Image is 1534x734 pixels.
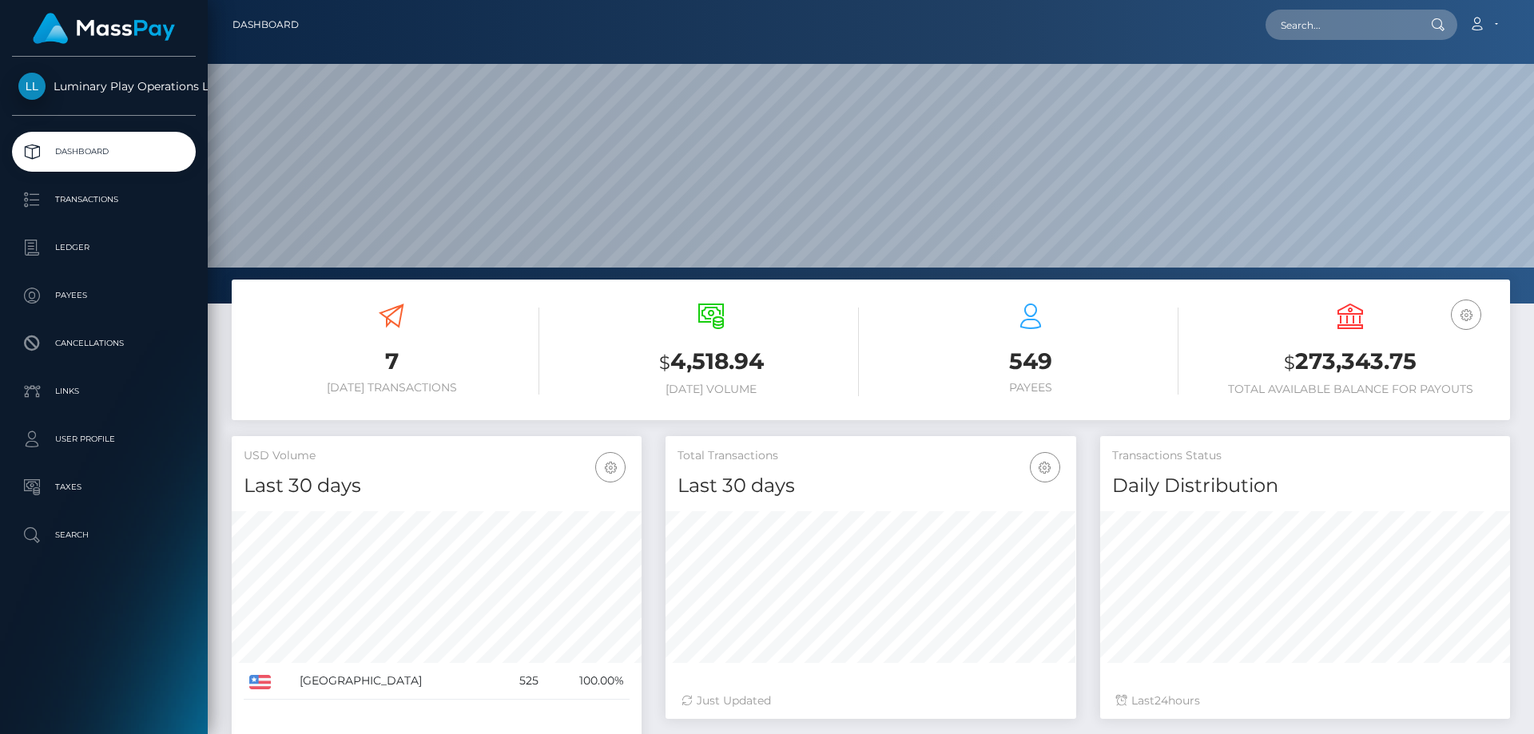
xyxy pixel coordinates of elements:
[18,331,189,355] p: Cancellations
[682,692,1059,709] div: Just Updated
[12,79,196,93] span: Luminary Play Operations Limited
[18,475,189,499] p: Taxes
[12,419,196,459] a: User Profile
[1112,472,1498,500] h4: Daily Distribution
[244,346,539,377] h3: 7
[294,663,498,700] td: [GEOGRAPHIC_DATA]
[33,13,175,44] img: MassPay Logo
[1202,383,1498,396] h6: Total Available Balance for Payouts
[883,346,1178,377] h3: 549
[1116,692,1494,709] div: Last hours
[12,132,196,172] a: Dashboard
[18,427,189,451] p: User Profile
[18,73,46,100] img: Luminary Play Operations Limited
[244,381,539,395] h6: [DATE] Transactions
[563,346,859,379] h3: 4,518.94
[678,448,1063,464] h5: Total Transactions
[18,379,189,403] p: Links
[12,323,196,363] a: Cancellations
[249,675,271,689] img: US.png
[18,188,189,212] p: Transactions
[563,383,859,396] h6: [DATE] Volume
[12,467,196,507] a: Taxes
[498,663,544,700] td: 525
[12,180,196,220] a: Transactions
[244,472,630,500] h4: Last 30 days
[12,371,196,411] a: Links
[544,663,630,700] td: 100.00%
[18,284,189,307] p: Payees
[659,351,670,374] small: $
[18,140,189,164] p: Dashboard
[12,228,196,268] a: Ledger
[18,236,189,260] p: Ledger
[244,448,630,464] h5: USD Volume
[1112,448,1498,464] h5: Transactions Status
[678,472,1063,500] h4: Last 30 days
[1154,693,1168,708] span: 24
[883,381,1178,395] h6: Payees
[12,276,196,315] a: Payees
[232,8,299,42] a: Dashboard
[18,523,189,547] p: Search
[1284,351,1295,374] small: $
[12,515,196,555] a: Search
[1266,10,1416,40] input: Search...
[1202,346,1498,379] h3: 273,343.75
